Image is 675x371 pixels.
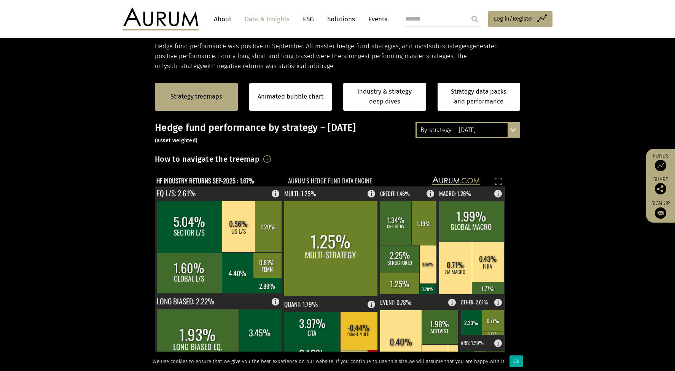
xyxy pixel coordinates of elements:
img: Access Funds [655,160,666,171]
div: Share [650,177,671,194]
a: Sign up [650,200,671,219]
input: Submit [467,11,482,27]
h3: Hedge fund performance by strategy – [DATE] [155,122,520,145]
a: Animated bubble chart [258,92,323,102]
a: Strategy data packs and performance [438,83,521,111]
span: sub-strategies [429,43,470,50]
p: Hedge fund performance was positive in September. All master hedge fund strategies, and most gene... [155,41,520,72]
div: Ok [509,355,523,367]
div: By strategy – [DATE] [417,123,519,137]
a: Solutions [323,12,359,26]
span: Log in/Register [494,14,533,23]
a: Data & Insights [241,12,293,26]
small: (asset weighted) [155,137,197,144]
img: Share this post [655,183,666,194]
img: Sign up to our newsletter [655,207,666,219]
a: Strategy treemaps [170,92,222,102]
span: sub-strategy [167,62,203,70]
a: Funds [650,153,671,171]
a: About [210,12,235,26]
a: Events [365,12,387,26]
a: Industry & strategy deep dives [343,83,426,111]
a: Log in/Register [488,11,552,27]
a: ESG [299,12,318,26]
h3: How to navigate the treemap [155,153,259,166]
img: Aurum [123,8,199,30]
